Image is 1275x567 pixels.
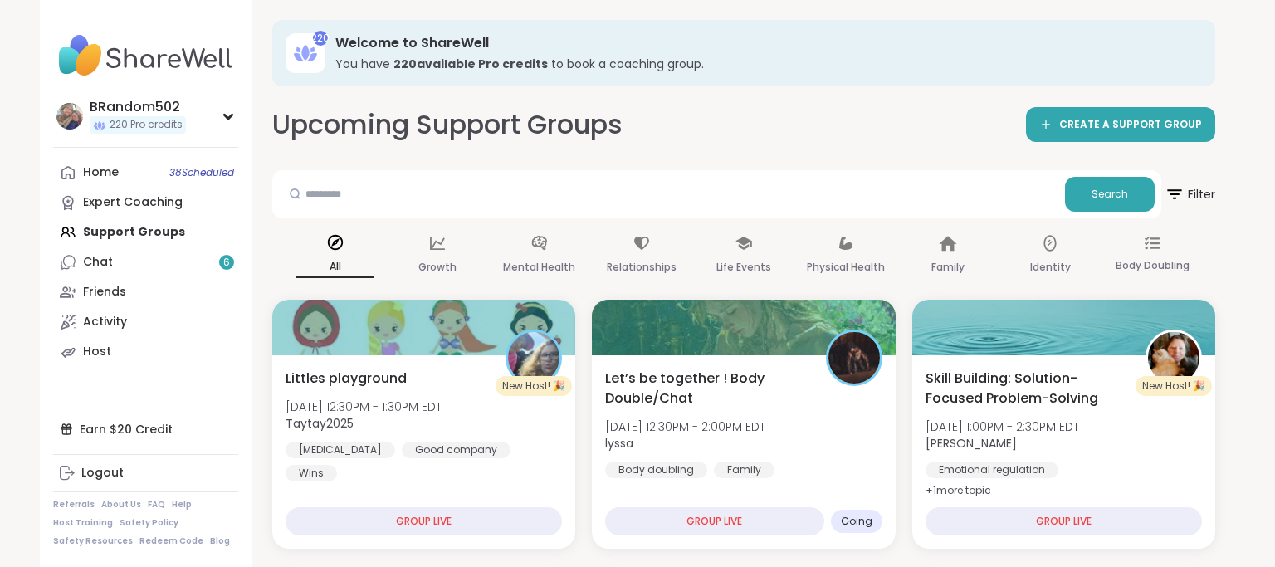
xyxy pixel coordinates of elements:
span: CREATE A SUPPORT GROUP [1059,118,1202,132]
b: lyssa [605,435,633,452]
a: Safety Policy [120,517,178,529]
div: 220 [313,31,328,46]
b: 220 available Pro credit s [393,56,548,72]
a: Activity [53,307,238,337]
div: Home [83,164,119,181]
a: Chat6 [53,247,238,277]
a: Host Training [53,517,113,529]
div: New Host! 🎉 [496,376,572,396]
div: New Host! 🎉 [1136,376,1212,396]
span: [DATE] 12:30PM - 2:00PM EDT [605,418,765,435]
p: All [296,257,374,278]
a: Blog [210,535,230,547]
b: Taytay2025 [286,415,354,432]
p: Mental Health [503,257,575,277]
div: Friends [83,284,126,301]
span: Littles playground [286,369,407,389]
div: Good company [402,442,510,458]
span: [DATE] 12:30PM - 1:30PM EDT [286,398,442,415]
a: Help [172,499,192,511]
span: 38 Scheduled [169,166,234,179]
img: lyssa [828,332,880,384]
span: Skill Building: Solution-Focused Problem-Solving [926,369,1127,408]
div: GROUP LIVE [286,507,562,535]
p: Life Events [716,257,771,277]
span: Filter [1165,174,1215,214]
p: Identity [1030,257,1071,277]
p: Growth [418,257,457,277]
a: Redeem Code [139,535,203,547]
a: Home38Scheduled [53,158,238,188]
p: Physical Health [807,257,885,277]
p: Body Doubling [1116,256,1190,276]
a: FAQ [148,499,165,511]
span: Let’s be together ! Body Double/Chat [605,369,807,408]
h3: Welcome to ShareWell [335,34,1192,52]
span: 6 [223,256,230,270]
a: About Us [101,499,141,511]
a: CREATE A SUPPORT GROUP [1026,107,1215,142]
div: Activity [83,314,127,330]
div: Wins [286,465,337,481]
span: [DATE] 1:00PM - 2:30PM EDT [926,418,1079,435]
div: Family [714,462,774,478]
span: Going [841,515,872,528]
a: Safety Resources [53,535,133,547]
img: BRandom502 [56,103,83,130]
img: Taytay2025 [508,332,559,384]
div: Host [83,344,111,360]
h2: Upcoming Support Groups [272,106,623,144]
button: Filter [1165,170,1215,218]
a: Referrals [53,499,95,511]
span: 220 Pro credits [110,118,183,132]
button: Search [1065,177,1155,212]
div: Expert Coaching [83,194,183,211]
div: BRandom502 [90,98,186,116]
a: Logout [53,458,238,488]
div: [MEDICAL_DATA] [286,442,395,458]
p: Relationships [607,257,677,277]
h3: You have to book a coaching group. [335,56,1192,72]
div: GROUP LIVE [926,507,1202,535]
div: Emotional regulation [926,462,1058,478]
div: Chat [83,254,113,271]
span: Search [1092,187,1128,202]
a: Host [53,337,238,367]
a: Expert Coaching [53,188,238,218]
b: [PERSON_NAME] [926,435,1017,452]
div: Earn $20 Credit [53,414,238,444]
a: Friends [53,277,238,307]
div: Body doubling [605,462,707,478]
img: ShareWell Nav Logo [53,27,238,85]
p: Family [931,257,965,277]
div: Logout [81,465,124,481]
img: LuAnn [1148,332,1199,384]
div: GROUP LIVE [605,507,823,535]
